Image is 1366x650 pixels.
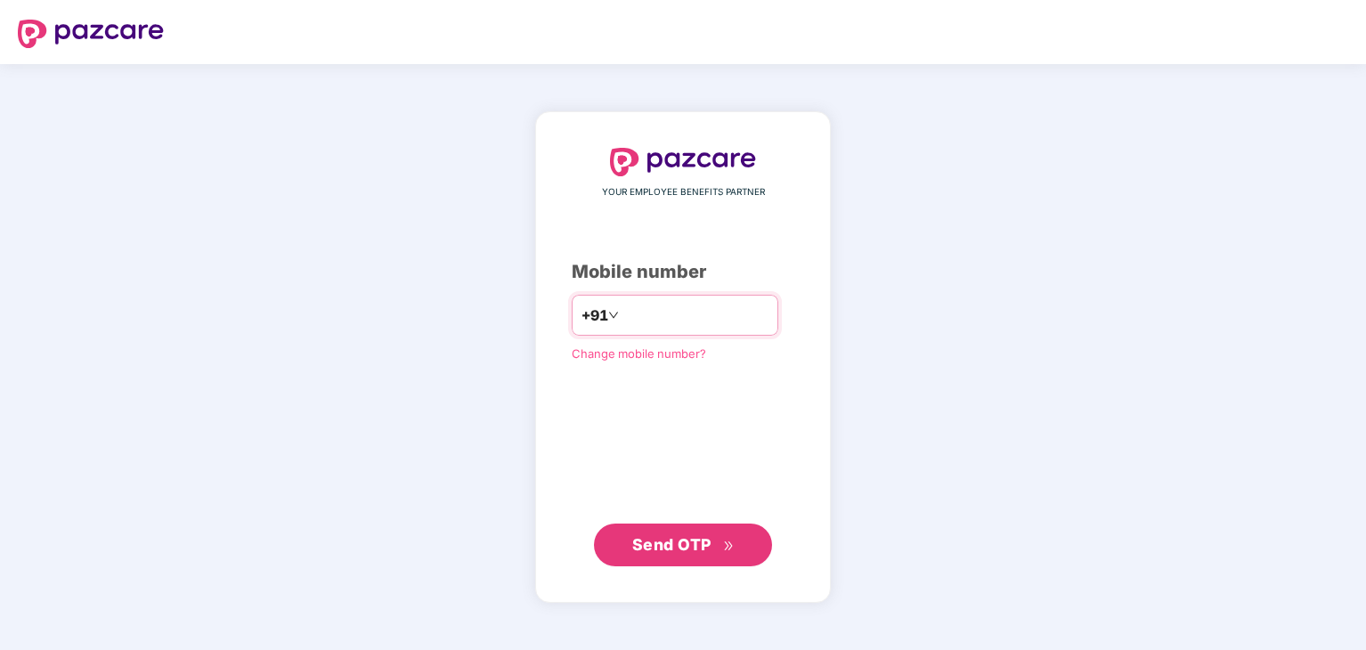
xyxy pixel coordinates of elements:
[572,258,794,286] div: Mobile number
[18,20,164,48] img: logo
[608,310,619,321] span: down
[594,524,772,566] button: Send OTPdouble-right
[610,148,756,176] img: logo
[602,185,765,199] span: YOUR EMPLOYEE BENEFITS PARTNER
[723,540,735,552] span: double-right
[572,346,706,361] a: Change mobile number?
[632,535,711,554] span: Send OTP
[581,305,608,327] span: +91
